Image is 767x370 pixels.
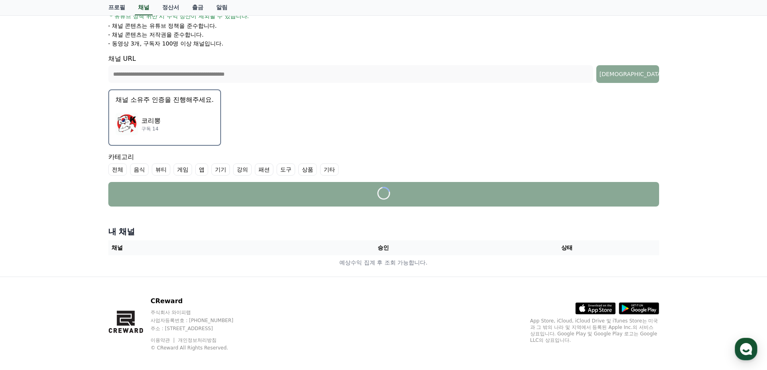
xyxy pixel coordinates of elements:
label: 상품 [298,163,317,176]
label: 패션 [255,163,273,176]
a: 홈 [2,255,53,275]
button: 채널 소유주 인증을 진행해주세요. 코리뽕 코리뽕 구독 14 [108,89,221,146]
p: - 채널 콘텐츠는 유튜브 정책을 준수합니다. [108,22,217,30]
label: 앱 [195,163,208,176]
p: © CReward All Rights Reserved. [151,345,249,351]
label: 기기 [211,163,230,176]
a: 이용약관 [151,337,176,343]
th: 승인 [292,240,475,255]
label: 게임 [174,163,192,176]
span: 홈 [25,267,30,274]
a: 설정 [104,255,155,275]
label: 뷰티 [152,163,170,176]
th: 채널 [108,240,292,255]
p: - 동영상 3개, 구독자 100명 이상 채널입니다. [108,39,223,48]
span: 설정 [124,267,134,274]
p: App Store, iCloud, iCloud Drive 및 iTunes Store는 미국과 그 밖의 나라 및 지역에서 등록된 Apple Inc.의 서비스 상표입니다. Goo... [530,318,659,343]
label: 음식 [130,163,149,176]
p: 구독 14 [141,126,161,132]
h4: 내 채널 [108,226,659,237]
a: 개인정보처리방침 [178,337,217,343]
img: 코리뽕 [116,113,138,135]
p: - 채널 콘텐츠는 저작권을 준수합니다. [108,31,204,39]
p: 주식회사 와이피랩 [151,309,249,316]
p: 주소 : [STREET_ADDRESS] [151,325,249,332]
div: 카테고리 [108,152,659,176]
a: 대화 [53,255,104,275]
label: 도구 [277,163,295,176]
button: [DEMOGRAPHIC_DATA] [596,65,659,83]
span: * 유튜브 정책 위반 시 수익 정산이 제외될 수 있습니다. [110,12,249,20]
td: 예상수익 집계 후 조회 가능합니다. [108,255,659,270]
div: [DEMOGRAPHIC_DATA] [600,70,656,78]
div: 채널 URL [108,54,659,83]
label: 전체 [108,163,127,176]
span: 대화 [74,268,83,274]
label: 강의 [233,163,252,176]
p: 사업자등록번호 : [PHONE_NUMBER] [151,317,249,324]
th: 상태 [475,240,659,255]
p: CReward [151,296,249,306]
p: 채널 소유주 인증을 진행해주세요. [116,95,214,105]
label: 기타 [320,163,339,176]
p: 코리뽕 [141,116,161,126]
